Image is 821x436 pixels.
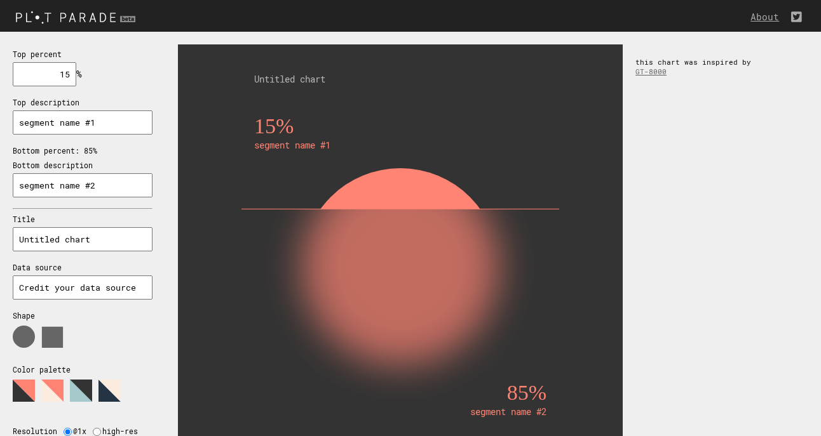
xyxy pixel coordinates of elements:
text: segment name #1 [254,139,330,151]
p: Top description [13,98,153,107]
p: Bottom percent: 85% [13,146,153,155]
label: Resolution [13,426,64,436]
a: GT-8000 [635,67,667,76]
p: Shape [13,311,153,320]
p: Data source [13,263,153,272]
p: Color palette [13,365,153,374]
label: high-res [102,426,144,436]
div: this chart was inspired by [623,44,775,89]
label: @1x [73,426,93,436]
text: 85% [507,381,546,404]
a: About [750,11,785,23]
text: Untitled chart [254,73,325,85]
p: Title [13,215,153,224]
text: 15% [254,114,294,138]
p: Top percent [13,50,153,59]
p: Bottom description [13,161,153,170]
text: segment name #2 [470,406,546,418]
